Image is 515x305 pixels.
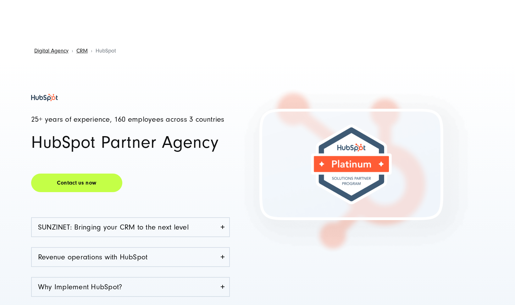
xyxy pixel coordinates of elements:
h1: HubSpot Partner Agency [31,134,230,151]
a: CRM [76,47,88,54]
a: Digital Agency [34,47,69,54]
a: Revenue operations with HubSpot [32,248,229,266]
a: Why Implement HubSpot? [32,278,229,296]
img: HubSpot Partner Agency SUNZINET [31,94,58,101]
img: Hubspot Platinum Badge | SUNZINET [237,86,477,254]
a: SUNZINET: Bringing your CRM to the next level [32,218,229,236]
p: 25+ years of experience, 160 employees across 3 countries [31,116,230,124]
a: Contact us now [31,174,122,192]
span: HubSpot [96,47,116,54]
